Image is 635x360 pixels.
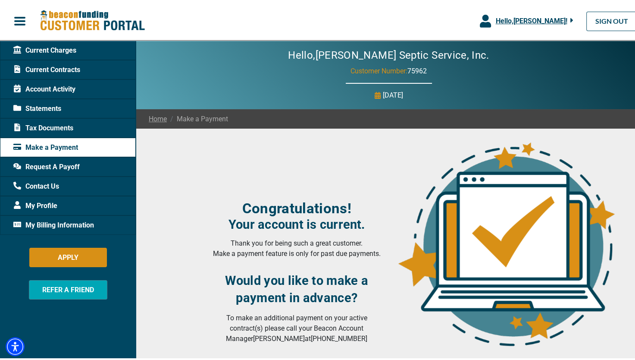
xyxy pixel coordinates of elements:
[262,47,515,60] h2: Hello, [PERSON_NAME] Septic Service, Inc.
[13,102,61,112] span: Statements
[6,335,25,354] div: Accessibility Menu
[13,82,75,93] span: Account Activity
[13,199,57,209] span: My Profile
[13,63,80,73] span: Current Contracts
[40,8,145,30] img: Beacon Funding Customer Portal Logo
[13,160,80,171] span: Request A Payoff
[13,141,78,151] span: Make a Payment
[13,218,94,229] span: My Billing Information
[210,198,384,215] h3: Congratulations!
[210,270,384,305] h3: Would you like to make a payment in advance?
[13,121,73,132] span: Tax Documents
[495,15,567,23] span: Hello, [PERSON_NAME] !
[13,180,59,190] span: Contact Us
[13,44,76,54] span: Current Charges
[210,215,384,230] h4: Your account is current.
[29,278,107,298] button: REFER A FRIEND
[210,311,384,342] p: To make an additional payment on your active contract(s) please call your Beacon Account Manager ...
[350,65,407,73] span: Customer Number:
[210,237,384,257] p: Thank you for being such a great customer. Make a payment feature is only for past due payments.
[149,112,167,123] a: Home
[29,246,107,265] button: APPLY
[394,138,617,344] img: account-upto-date.png
[383,88,403,99] p: [DATE]
[407,65,427,73] span: 75962
[167,112,228,123] span: Make a Payment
